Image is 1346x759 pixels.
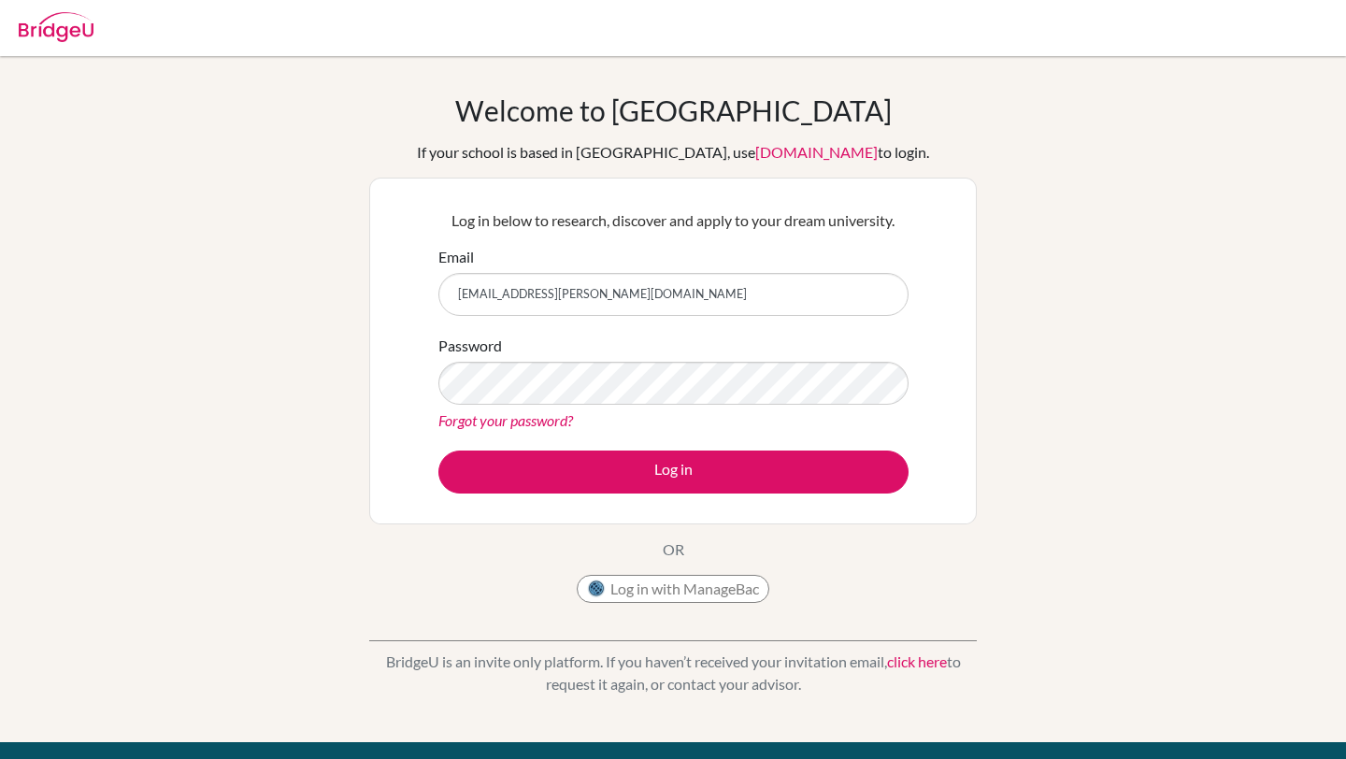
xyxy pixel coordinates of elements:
[663,538,684,561] p: OR
[887,652,947,670] a: click here
[438,451,909,494] button: Log in
[438,209,909,232] p: Log in below to research, discover and apply to your dream university.
[19,12,93,42] img: Bridge-U
[438,411,573,429] a: Forgot your password?
[438,246,474,268] label: Email
[417,141,929,164] div: If your school is based in [GEOGRAPHIC_DATA], use to login.
[369,651,977,695] p: BridgeU is an invite only platform. If you haven’t received your invitation email, to request it ...
[455,93,892,127] h1: Welcome to [GEOGRAPHIC_DATA]
[438,335,502,357] label: Password
[755,143,878,161] a: [DOMAIN_NAME]
[577,575,769,603] button: Log in with ManageBac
